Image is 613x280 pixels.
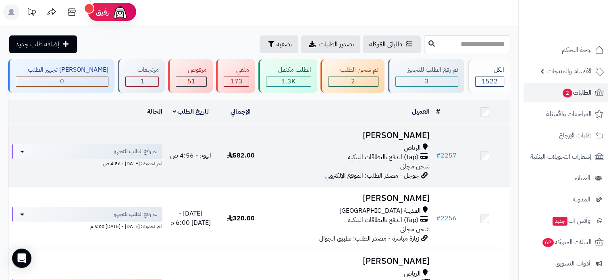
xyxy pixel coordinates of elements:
[266,65,311,75] div: الطلب مكتمل
[12,159,162,167] div: اخر تحديث: [DATE] - 4:56 ص
[400,162,430,171] span: شحن مجاني
[125,65,159,75] div: مرتجعات
[524,190,608,209] a: المدونة
[6,59,116,93] a: [PERSON_NAME] تجهيز الطلب 0
[436,214,441,223] span: #
[363,35,421,53] a: طلباتي المُوكلة
[60,77,64,86] span: 0
[257,59,319,93] a: الطلب مكتمل 1.3K
[466,59,512,93] a: الكل1522
[113,210,158,218] span: تم رفع الطلب للتجهيز
[269,194,429,203] h3: [PERSON_NAME]
[21,4,42,22] a: تحديثات المنصة
[553,217,567,226] span: جديد
[227,151,255,160] span: 582.00
[575,172,590,184] span: العملاء
[573,194,590,205] span: المدونة
[231,107,251,116] a: الإجمالي
[552,215,590,226] span: وآتس آب
[227,214,255,223] span: 320.00
[16,39,59,49] span: إضافة طلب جديد
[396,77,458,86] div: 3
[369,39,402,49] span: طلباتي المُوكلة
[436,214,457,223] a: #2256
[224,65,249,75] div: ملغي
[328,65,378,75] div: تم شحن الطلب
[425,77,429,86] span: 3
[547,66,592,77] span: الأقسام والمنتجات
[524,40,608,60] a: لوحة التحكم
[12,249,31,268] div: Open Intercom Messenger
[147,107,162,116] a: الحالة
[325,171,419,180] span: جوجل - مصدر الطلب: الموقع الإلكتروني
[269,257,429,266] h3: [PERSON_NAME]
[319,234,419,243] span: زيارة مباشرة - مصدر الطلب: تطبيق الجوال
[301,35,360,53] a: تصدير الطلبات
[412,107,430,116] a: العميل
[563,89,572,97] span: 2
[172,107,209,116] a: تاريخ الطلب
[126,77,158,86] div: 1
[176,77,206,86] div: 51
[112,4,128,20] img: ai-face.png
[214,59,256,93] a: ملغي 173
[224,77,248,86] div: 173
[113,147,158,156] span: تم رفع الطلب للتجهيز
[524,147,608,166] a: إشعارات التحويلات البنكية
[348,153,418,162] span: (Tap) الدفع بالبطاقات البنكية
[530,151,592,162] span: إشعارات التحويلات البنكية
[555,258,590,269] span: أدوات التسويق
[524,83,608,102] a: الطلبات2
[12,222,162,230] div: اخر تحديث: [DATE] - [DATE] 6:00 م
[524,104,608,124] a: المراجعات والأسئلة
[436,107,440,116] a: #
[328,77,378,86] div: 2
[9,35,77,53] a: إضافة طلب جديد
[16,77,108,86] div: 0
[170,151,211,160] span: اليوم - 4:56 ص
[524,254,608,273] a: أدوات التسويق
[542,236,592,248] span: السلات المتروكة
[386,59,466,93] a: تم رفع الطلب للتجهيز 3
[475,65,504,75] div: الكل
[187,77,195,86] span: 51
[269,131,429,140] h3: [PERSON_NAME]
[524,232,608,252] a: السلات المتروكة62
[546,108,592,120] span: المراجعات والأسئلة
[266,77,311,86] div: 1292
[524,211,608,230] a: وآتس آبجديد
[395,65,458,75] div: تم رفع الطلب للتجهيز
[339,206,421,216] span: المدينة [GEOGRAPHIC_DATA]
[404,143,421,153] span: الرياض
[230,77,242,86] span: 173
[524,168,608,188] a: العملاء
[116,59,166,93] a: مرتجعات 1
[348,216,418,225] span: (Tap) الدفع بالبطاقات البنكية
[351,77,355,86] span: 2
[562,44,592,56] span: لوحة التحكم
[404,269,421,278] span: الرياض
[260,35,298,53] button: تصفية
[170,209,211,228] span: [DATE] - [DATE] 6:00 م
[524,126,608,145] a: طلبات الإرجاع
[96,7,109,17] span: رفيق
[436,151,457,160] a: #2257
[166,59,214,93] a: مرفوض 51
[558,21,605,38] img: logo-2.png
[140,77,144,86] span: 1
[276,39,292,49] span: تصفية
[436,151,441,160] span: #
[16,65,108,75] div: [PERSON_NAME] تجهيز الطلب
[482,77,498,86] span: 1522
[282,77,295,86] span: 1.3K
[400,224,430,234] span: شحن مجاني
[559,130,592,141] span: طلبات الإرجاع
[319,39,354,49] span: تصدير الطلبات
[176,65,207,75] div: مرفوض
[542,238,554,247] span: 62
[562,87,592,98] span: الطلبات
[319,59,386,93] a: تم شحن الطلب 2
